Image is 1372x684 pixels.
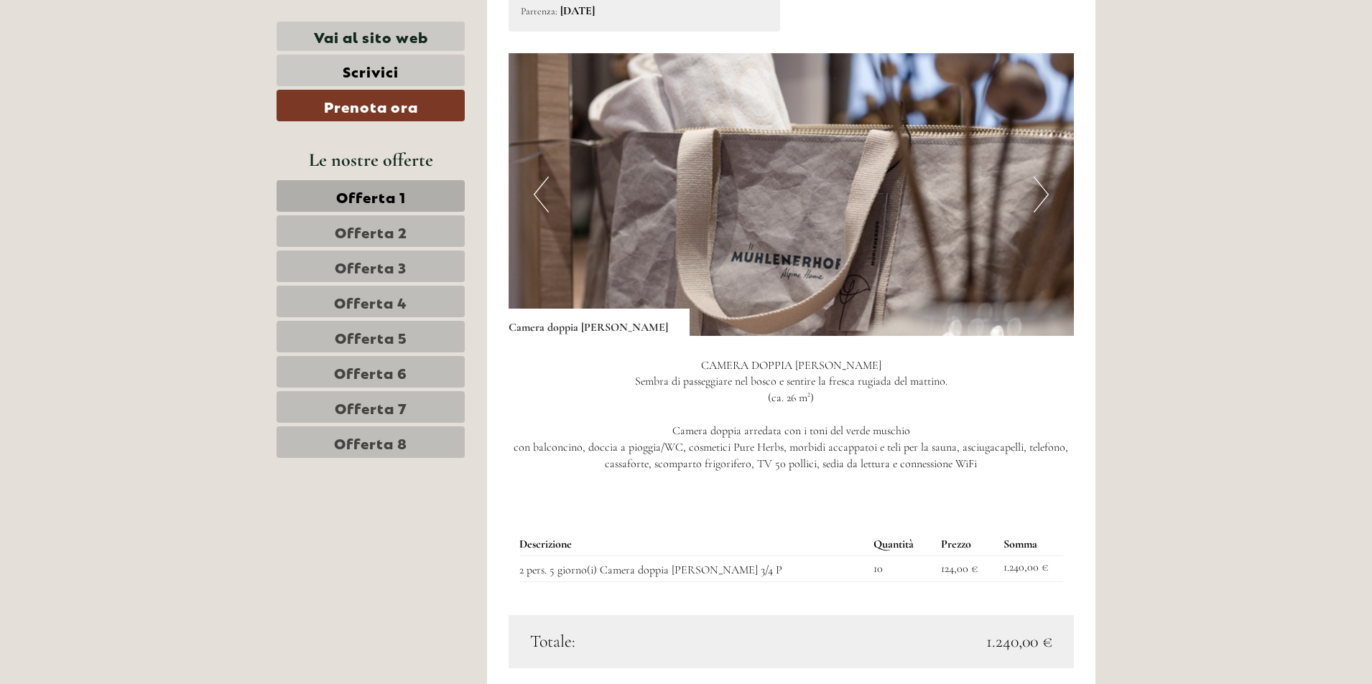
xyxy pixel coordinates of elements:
[334,432,407,452] span: Offerta 8
[560,4,595,18] b: [DATE]
[868,556,935,582] td: 10
[22,42,192,53] div: [GEOGRAPHIC_DATA]
[935,533,998,556] th: Prezzo
[335,397,407,417] span: Offerta 7
[519,629,792,654] div: Totale:
[519,556,868,582] td: 2 pers. 5 giorno(i) Camera doppia [PERSON_NAME] 3/4 P
[998,533,1063,556] th: Somma
[986,629,1052,654] span: 1.240,00 €
[335,221,407,241] span: Offerta 2
[336,186,406,206] span: Offerta 1
[521,5,557,17] small: Partenza:
[250,11,316,35] div: venerdì
[509,309,690,336] div: Camera doppia [PERSON_NAME]
[509,357,1075,472] p: CAMERA DOPPIA [PERSON_NAME] Sembra di passeggiare nel bosco e sentire la fresca rugiada del matti...
[481,372,566,403] button: Invia
[277,55,465,86] a: Scrivici
[335,256,407,276] span: Offerta 3
[11,39,199,83] div: Buon giorno, come possiamo aiutarla?
[868,533,935,556] th: Quantità
[534,177,549,212] button: Previous
[277,90,465,121] a: Prenota ora
[998,556,1063,582] td: 1.240,00 €
[334,362,407,382] span: Offerta 6
[941,561,978,576] span: 124,00 €
[335,327,407,347] span: Offerta 5
[277,146,465,173] div: Le nostre offerte
[334,291,407,311] span: Offerta 4
[519,533,868,556] th: Descrizione
[509,53,1075,336] img: image
[277,22,465,51] a: Vai al sito web
[1034,177,1049,212] button: Next
[22,70,192,80] small: 14:03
